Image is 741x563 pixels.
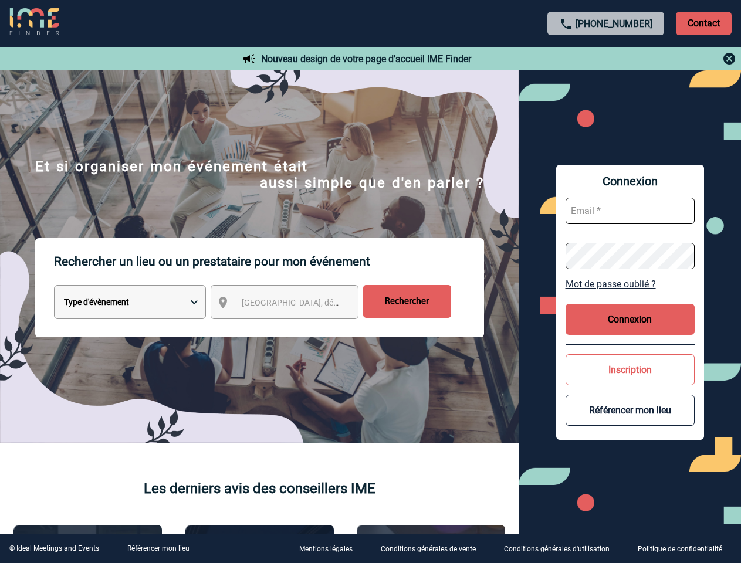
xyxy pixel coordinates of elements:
[290,543,371,554] a: Mentions légales
[54,238,484,285] p: Rechercher un lieu ou un prestataire pour mon événement
[566,354,695,385] button: Inscription
[371,543,495,554] a: Conditions générales de vente
[242,298,405,307] span: [GEOGRAPHIC_DATA], département, région...
[495,543,628,554] a: Conditions générales d'utilisation
[299,545,353,554] p: Mentions légales
[566,304,695,335] button: Connexion
[628,543,741,554] a: Politique de confidentialité
[566,395,695,426] button: Référencer mon lieu
[363,285,451,318] input: Rechercher
[566,279,695,290] a: Mot de passe oublié ?
[381,545,476,554] p: Conditions générales de vente
[566,174,695,188] span: Connexion
[638,545,722,554] p: Politique de confidentialité
[576,18,652,29] a: [PHONE_NUMBER]
[559,17,573,31] img: call-24-px.png
[127,544,190,552] a: Référencer mon lieu
[9,544,99,552] div: © Ideal Meetings and Events
[504,545,610,554] p: Conditions générales d'utilisation
[676,12,732,35] p: Contact
[566,198,695,224] input: Email *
